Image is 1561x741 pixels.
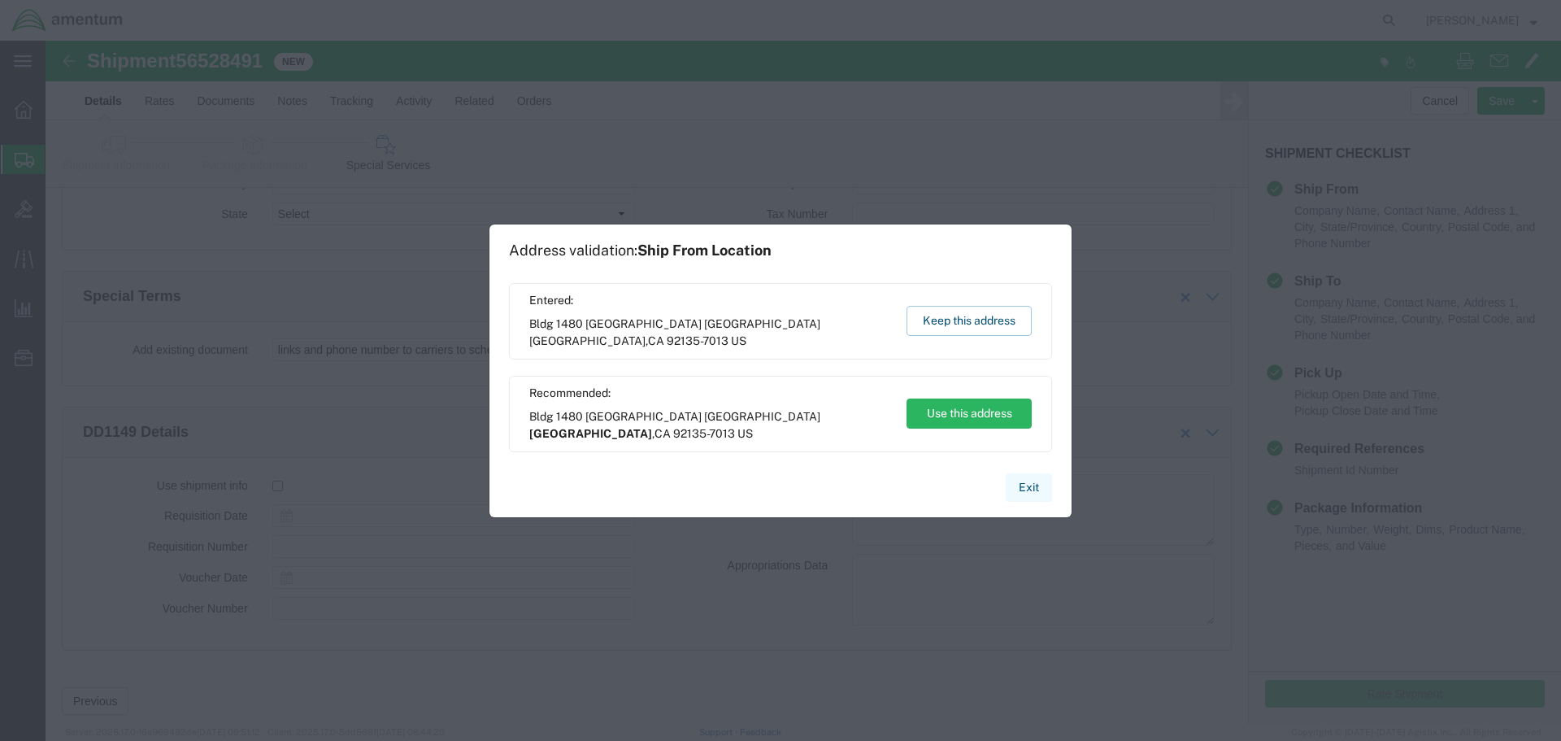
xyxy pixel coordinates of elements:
span: US [737,427,753,440]
span: [GEOGRAPHIC_DATA] [529,334,646,347]
h1: Address validation: [509,242,772,259]
button: Exit [1006,473,1052,502]
button: Keep this address [907,306,1032,336]
span: Bldg 1480 [GEOGRAPHIC_DATA] [GEOGRAPHIC_DATA] , [529,408,891,442]
span: CA [648,334,664,347]
button: Use this address [907,399,1032,429]
span: 92135-7013 [673,427,735,440]
span: Recommended: [529,385,891,402]
span: [GEOGRAPHIC_DATA] [529,427,652,440]
span: US [731,334,746,347]
span: CA [654,427,671,440]
span: Ship From Location [637,242,772,259]
span: Entered: [529,292,891,309]
span: Bldg 1480 [GEOGRAPHIC_DATA] [GEOGRAPHIC_DATA] , [529,316,891,350]
span: 92135-7013 [667,334,728,347]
